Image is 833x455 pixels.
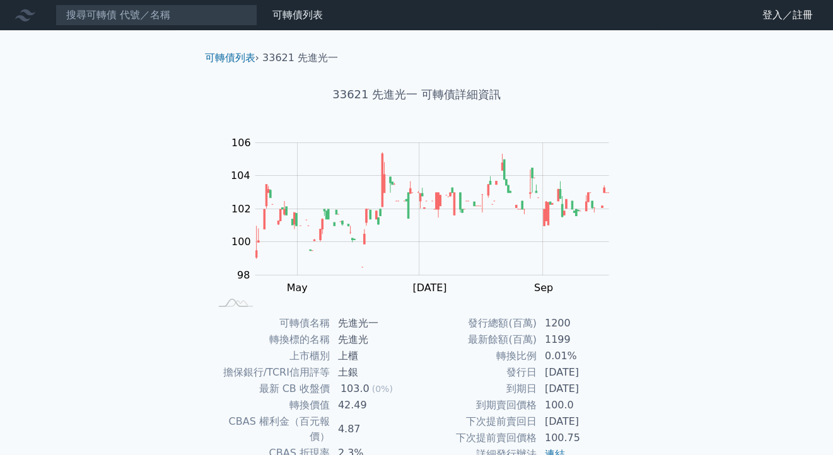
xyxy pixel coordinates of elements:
tspan: 104 [231,170,250,181]
td: CBAS 權利金（百元報價） [210,413,330,445]
tspan: May [286,282,307,294]
td: 發行日 [417,364,537,381]
tspan: Sep [534,282,553,294]
div: 103.0 [338,381,372,396]
td: 100.0 [537,397,624,413]
td: 轉換標的名稱 [210,331,330,348]
td: 先進光 [330,331,417,348]
td: 土銀 [330,364,417,381]
g: Chart [224,137,627,294]
td: 最新餘額(百萬) [417,331,537,348]
tspan: 98 [237,269,250,281]
a: 可轉債列表 [205,52,255,64]
td: 發行總額(百萬) [417,315,537,331]
td: 可轉債名稱 [210,315,330,331]
td: 下次提前賣回價格 [417,430,537,446]
td: 先進光一 [330,315,417,331]
td: 0.01% [537,348,624,364]
td: 42.49 [330,397,417,413]
tspan: 106 [231,137,251,149]
input: 搜尋可轉債 代號／名稱 [55,4,257,26]
td: 4.87 [330,413,417,445]
td: [DATE] [537,381,624,397]
td: 100.75 [537,430,624,446]
span: (0%) [372,384,393,394]
td: 1199 [537,331,624,348]
td: 轉換價值 [210,397,330,413]
td: 最新 CB 收盤價 [210,381,330,397]
td: 上市櫃別 [210,348,330,364]
tspan: 102 [231,203,251,215]
h1: 33621 先進光一 可轉債詳細資訊 [195,86,639,103]
td: 上櫃 [330,348,417,364]
td: 擔保銀行/TCRI信用評等 [210,364,330,381]
td: 下次提前賣回日 [417,413,537,430]
td: 到期日 [417,381,537,397]
tspan: [DATE] [412,282,446,294]
td: 到期賣回價格 [417,397,537,413]
li: 33621 先進光一 [262,50,338,66]
td: 轉換比例 [417,348,537,364]
td: 1200 [537,315,624,331]
a: 可轉債列表 [272,9,323,21]
td: [DATE] [537,364,624,381]
tspan: 100 [231,236,251,248]
li: › [205,50,259,66]
td: [DATE] [537,413,624,430]
a: 登入／註冊 [752,5,823,25]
